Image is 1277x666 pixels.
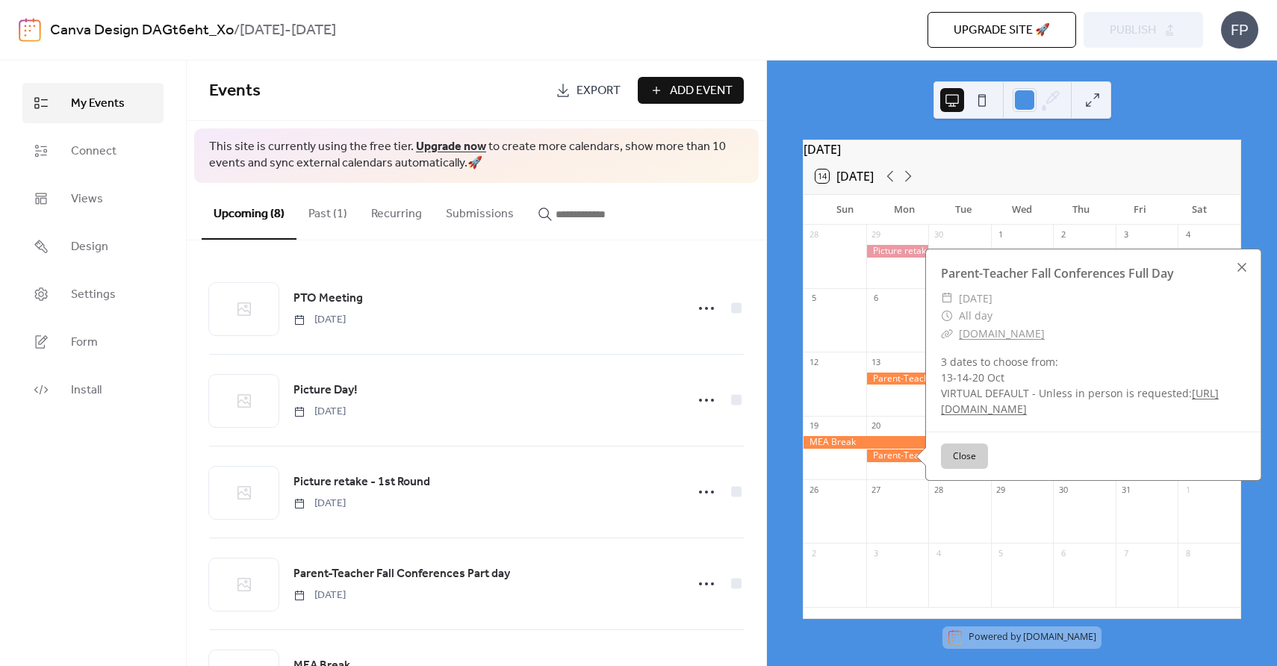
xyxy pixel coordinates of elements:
[209,75,261,108] span: Events
[866,245,929,258] div: Picture retake - 1st Round
[293,564,510,584] a: Parent-Teacher Fall Conferences Part day
[202,183,296,240] button: Upcoming (8)
[293,588,346,603] span: [DATE]
[995,229,1007,240] div: 1
[22,178,164,219] a: Views
[71,382,102,399] span: Install
[293,565,510,583] span: Parent-Teacher Fall Conferences Part day
[933,195,992,225] div: Tue
[293,290,363,308] span: PTO Meeting
[926,354,1261,417] div: 3 dates to choose from: 13-14-20 Oct VIRTUAL DEFAULT - Unless in person is requested:
[1057,547,1069,558] div: 6
[1023,631,1096,644] a: [DOMAIN_NAME]
[954,22,1050,40] span: Upgrade site 🚀
[804,140,1240,158] div: [DATE]
[871,356,882,367] div: 13
[874,195,933,225] div: Mon
[808,484,819,495] div: 26
[928,12,1076,48] button: Upgrade site 🚀
[1169,195,1228,225] div: Sat
[71,95,125,113] span: My Events
[1120,229,1131,240] div: 3
[871,420,882,432] div: 20
[22,83,164,123] a: My Events
[293,382,358,399] span: Picture Day!
[71,143,116,161] span: Connect
[941,307,953,325] div: ​
[638,77,744,104] button: Add Event
[22,370,164,410] a: Install
[209,139,744,172] span: This site is currently using the free tier. to create more calendars, show more than 10 events an...
[240,16,336,45] b: [DATE]-[DATE]
[544,77,632,104] a: Export
[71,334,98,352] span: Form
[577,82,621,100] span: Export
[871,293,882,304] div: 6
[293,473,430,491] span: Picture retake - 1st Round
[293,473,430,492] a: Picture retake - 1st Round
[995,547,1007,558] div: 5
[866,449,929,462] div: Parent-Teacher Fall Conferences Full Day
[941,325,953,343] div: ​
[234,16,240,45] b: /
[808,293,819,304] div: 5
[941,290,953,308] div: ​
[808,229,819,240] div: 28
[995,484,1007,495] div: 29
[50,16,234,45] a: Canva Design DAGt6eht_Xo
[22,131,164,171] a: Connect
[808,356,819,367] div: 12
[22,322,164,362] a: Form
[992,195,1051,225] div: Wed
[359,183,434,238] button: Recurring
[71,286,116,304] span: Settings
[1051,195,1110,225] div: Thu
[933,484,944,495] div: 28
[810,166,879,187] button: 14[DATE]
[969,631,1096,644] div: Powered by
[866,373,991,385] div: Parent-Teacher Fall Conferences Part day
[416,135,486,158] a: Upgrade now
[959,307,992,325] span: All day
[293,496,346,511] span: [DATE]
[71,238,108,256] span: Design
[1182,547,1193,558] div: 8
[1057,229,1069,240] div: 2
[871,484,882,495] div: 27
[871,547,882,558] div: 3
[1182,484,1193,495] div: 1
[22,274,164,314] a: Settings
[22,226,164,267] a: Design
[808,547,819,558] div: 2
[959,290,992,308] span: [DATE]
[959,326,1045,340] a: [DOMAIN_NAME]
[1057,484,1069,495] div: 30
[293,312,346,328] span: [DATE]
[1110,195,1169,225] div: Fri
[941,265,1174,281] a: Parent-Teacher Fall Conferences Full Day
[871,229,882,240] div: 29
[815,195,874,225] div: Sun
[293,404,346,420] span: [DATE]
[933,229,944,240] div: 30
[1182,229,1193,240] div: 4
[941,444,988,469] button: Close
[1120,547,1131,558] div: 7
[1120,484,1131,495] div: 31
[1221,11,1258,49] div: FP
[293,381,358,400] a: Picture Day!
[434,183,526,238] button: Submissions
[293,289,363,308] a: PTO Meeting
[296,183,359,238] button: Past (1)
[941,386,1219,416] a: [URL][DOMAIN_NAME]
[670,82,733,100] span: Add Event
[933,547,944,558] div: 4
[808,420,819,432] div: 19
[804,436,928,449] div: MEA Break
[19,18,41,42] img: logo
[71,190,103,208] span: Views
